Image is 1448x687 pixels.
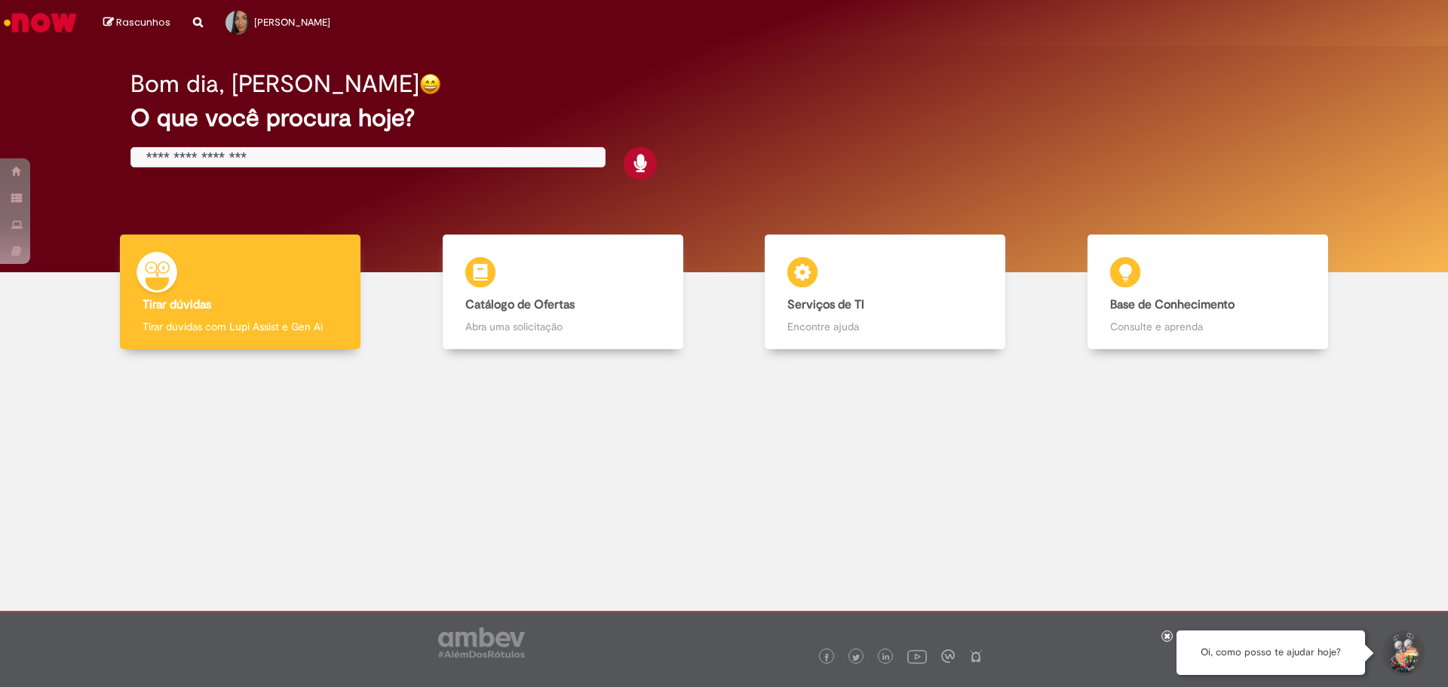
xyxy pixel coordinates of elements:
[465,297,575,312] b: Catálogo de Ofertas
[103,16,170,30] a: Rascunhos
[724,235,1047,350] a: Serviços de TI Encontre ajuda
[438,627,525,658] img: logo_footer_ambev_rotulo_gray.png
[402,235,725,350] a: Catálogo de Ofertas Abra uma solicitação
[143,297,211,312] b: Tirar dúvidas
[1110,297,1235,312] b: Base de Conhecimento
[1176,630,1365,675] div: Oi, como posso te ajudar hoje?
[2,8,79,38] img: ServiceNow
[130,71,419,97] h2: Bom dia, [PERSON_NAME]
[969,649,983,663] img: logo_footer_naosei.png
[907,646,927,666] img: logo_footer_youtube.png
[1110,319,1305,334] p: Consulte e aprenda
[941,649,955,663] img: logo_footer_workplace.png
[79,235,402,350] a: Tirar dúvidas Tirar dúvidas com Lupi Assist e Gen Ai
[116,15,170,29] span: Rascunhos
[1380,630,1425,676] button: Iniciar Conversa de Suporte
[882,653,890,662] img: logo_footer_linkedin.png
[823,654,830,661] img: logo_footer_facebook.png
[143,319,338,334] p: Tirar dúvidas com Lupi Assist e Gen Ai
[419,73,441,95] img: happy-face.png
[1047,235,1370,350] a: Base de Conhecimento Consulte e aprenda
[130,105,1318,131] h2: O que você procura hoje?
[787,319,983,334] p: Encontre ajuda
[465,319,661,334] p: Abra uma solicitação
[787,297,864,312] b: Serviços de TI
[254,16,330,29] span: [PERSON_NAME]
[852,654,860,661] img: logo_footer_twitter.png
